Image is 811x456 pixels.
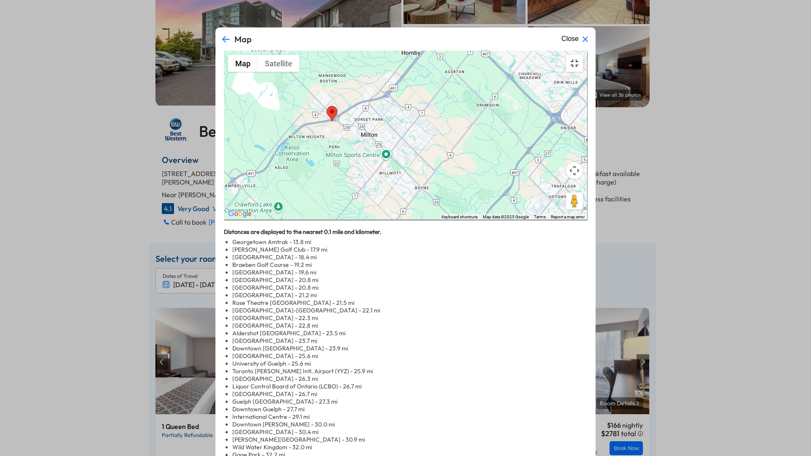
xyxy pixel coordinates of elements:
[232,345,587,352] li: Downtown [GEOGRAPHIC_DATA] - 23.9 mi
[566,162,583,179] button: Map camera controls
[228,55,258,72] button: Show street map
[483,214,529,219] span: Map data ©2025 Google
[232,383,587,390] li: Liquor Control Board of Ontario (LCBO) - 26.7 mi
[558,32,593,47] button: Close
[232,390,587,398] li: [GEOGRAPHIC_DATA] - 26.7 mi
[232,413,587,421] li: International Centre - 29.1 mi
[232,329,587,337] li: Aldershot [GEOGRAPHIC_DATA] - 23.5 mi
[232,436,587,443] li: [PERSON_NAME][GEOGRAPHIC_DATA] - 30.9 mi
[232,428,587,436] li: [GEOGRAPHIC_DATA] - 30.4 mi
[232,246,587,253] li: [PERSON_NAME] Golf Club - 17.9 mi
[232,238,587,246] li: Georgetown Amtrak - 13.8 mi
[232,360,587,367] li: University of Guelph - 25.6 mi
[226,209,254,220] a: Open this area in Google Maps (opens a new window)
[232,253,587,261] li: [GEOGRAPHIC_DATA] - 18.4 mi
[234,34,252,44] span: Map
[232,314,587,322] li: [GEOGRAPHIC_DATA] - 22.3 mi
[226,209,254,220] img: Google
[232,398,587,405] li: Guelph [GEOGRAPHIC_DATA] - 27.3 mi
[534,214,546,219] a: Terms
[232,284,587,291] li: [GEOGRAPHIC_DATA] - 20.8 mi
[232,261,587,269] li: Braeben Golf Course - 19.2 mi
[232,352,587,360] li: [GEOGRAPHIC_DATA] - 25.6 mi
[551,214,585,219] a: Report a map error
[232,307,587,314] li: [GEOGRAPHIC_DATA]-[GEOGRAPHIC_DATA] - 22.1 mi
[232,291,587,299] li: [GEOGRAPHIC_DATA] - 21.2 mi
[224,228,587,236] div: Distances are displayed to the nearest 0.1 mile and kilometer.
[232,269,587,276] li: [GEOGRAPHIC_DATA] - 19.6 mi
[258,55,299,72] button: Show satellite imagery
[566,55,583,72] button: Toggle fullscreen view
[232,443,587,451] li: Wild Water Kingdom - 32.0 mi
[232,367,587,375] li: Toronto [PERSON_NAME] Intl. Airport (YYZ) - 25.9 mi
[232,276,587,284] li: [GEOGRAPHIC_DATA] - 20.8 mi
[441,214,478,220] button: Keyboard shortcuts
[232,299,587,307] li: Rose Theatre [GEOGRAPHIC_DATA] - 21.5 mi
[232,375,587,383] li: [GEOGRAPHIC_DATA] - 26.3 mi
[566,193,583,209] button: Drag Pegman onto the map to open Street View
[232,322,587,329] li: [GEOGRAPHIC_DATA] - 22.8 mi
[232,405,587,413] li: Downtown Guelph - 27.7 mi
[232,421,587,428] li: Downtown [PERSON_NAME] - 30.0 mi
[232,337,587,345] li: [GEOGRAPHIC_DATA] - 23.7 mi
